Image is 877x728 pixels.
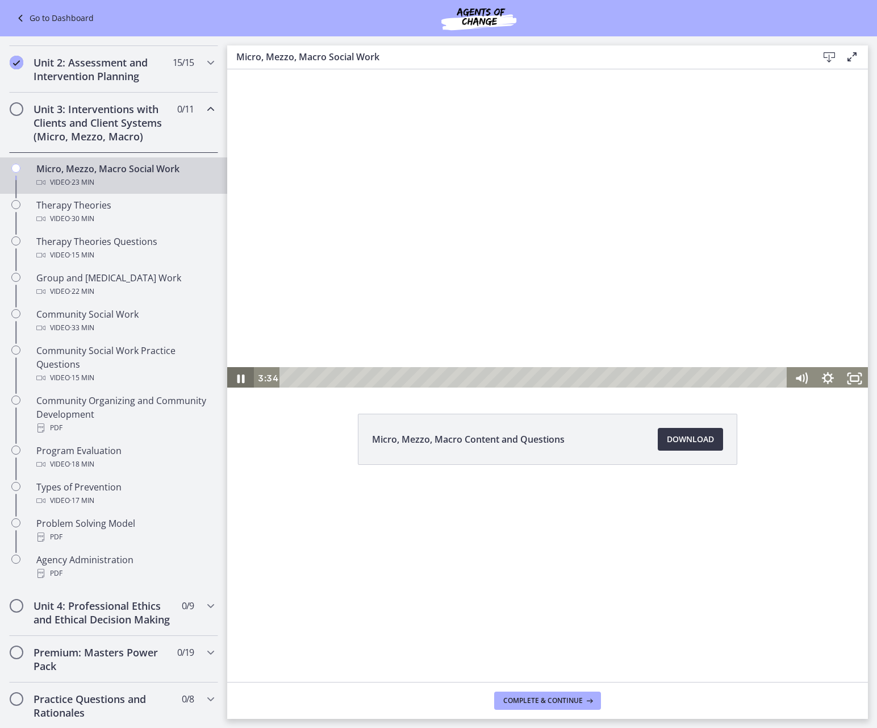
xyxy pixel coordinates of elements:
div: Agency Administration [36,553,214,580]
div: Video [36,285,214,298]
button: Mute [561,298,587,321]
div: Video [36,212,214,226]
div: Video [36,248,214,262]
button: Fullscreen [614,298,641,321]
iframe: Video Lesson [227,69,868,388]
div: Video [36,371,214,385]
div: PDF [36,530,214,544]
a: Go to Dashboard [14,11,94,25]
div: Types of Prevention [36,480,214,507]
span: · 18 min [70,457,94,471]
span: · 17 min [70,494,94,507]
i: Completed [10,56,23,69]
span: 15 / 15 [173,56,194,69]
a: Download [658,428,723,451]
span: · 33 min [70,321,94,335]
span: · 15 min [70,248,94,262]
div: Micro, Mezzo, Macro Social Work [36,162,214,189]
h2: Unit 2: Assessment and Intervention Planning [34,56,172,83]
span: · 30 min [70,212,94,226]
span: Micro, Mezzo, Macro Content and Questions [372,432,565,446]
h3: Micro, Mezzo, Macro Social Work [236,50,800,64]
div: Video [36,457,214,471]
div: Therapy Theories [36,198,214,226]
button: Show settings menu [587,298,614,321]
img: Agents of Change [411,5,547,32]
span: Download [667,432,714,446]
span: · 22 min [70,285,94,298]
h2: Unit 4: Professional Ethics and Ethical Decision Making [34,599,172,626]
div: Group and [MEDICAL_DATA] Work [36,271,214,298]
div: Video [36,321,214,335]
div: Program Evaluation [36,444,214,471]
div: Playbar [62,298,554,321]
h2: Premium: Masters Power Pack [34,646,172,673]
span: 0 / 11 [177,102,194,116]
div: Problem Solving Model [36,517,214,544]
div: Community Organizing and Community Development [36,394,214,435]
h2: Practice Questions and Rationales [34,692,172,719]
span: · 15 min [70,371,94,385]
span: Complete & continue [503,696,583,705]
div: Video [36,176,214,189]
span: 0 / 8 [182,692,194,706]
div: PDF [36,567,214,580]
span: · 23 min [70,176,94,189]
span: 0 / 19 [177,646,194,659]
div: Community Social Work Practice Questions [36,344,214,385]
div: Video [36,494,214,507]
h2: Unit 3: Interventions with Clients and Client Systems (Micro, Mezzo, Macro) [34,102,172,143]
button: Complete & continue [494,692,601,710]
div: Community Social Work [36,307,214,335]
div: PDF [36,421,214,435]
span: 0 / 9 [182,599,194,613]
div: Therapy Theories Questions [36,235,214,262]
